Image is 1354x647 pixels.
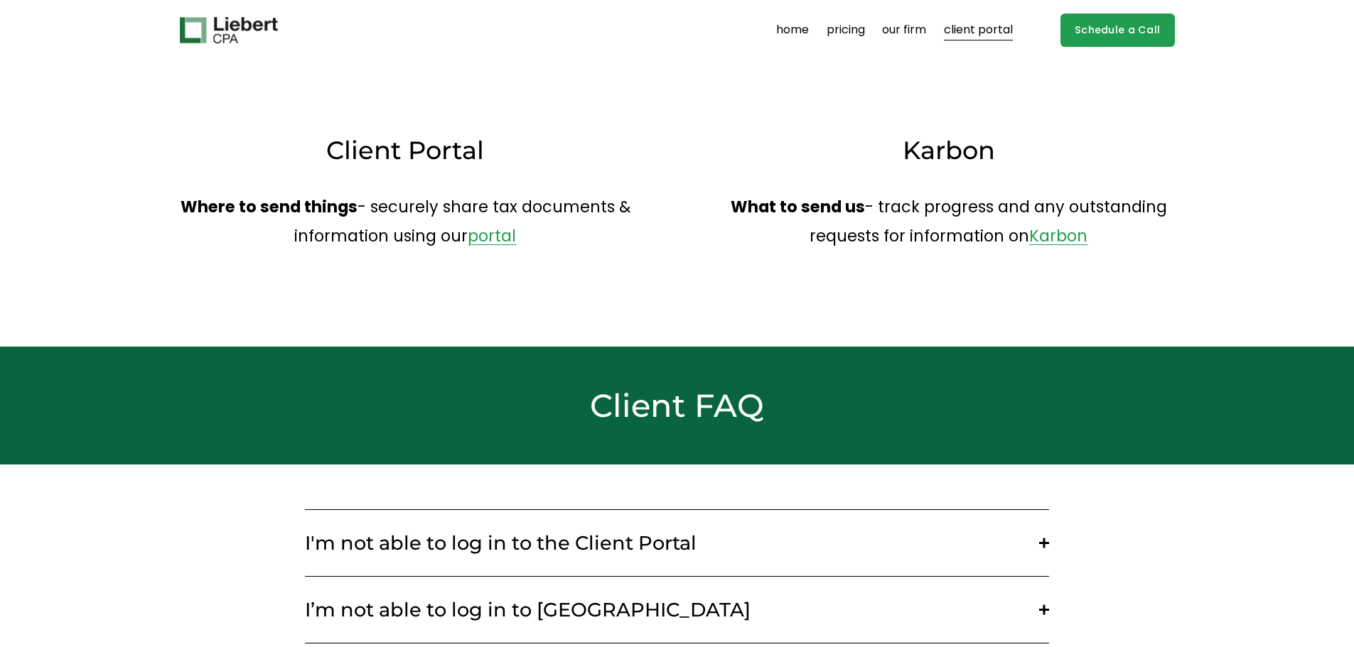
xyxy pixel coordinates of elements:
span: I’m not able to log in to [GEOGRAPHIC_DATA] [305,598,1039,621]
strong: What to send us [731,195,865,218]
h2: Client FAQ [180,385,1175,426]
strong: Where to send things [181,195,358,218]
img: Liebert CPA [180,17,278,44]
a: home [776,19,809,42]
button: I’m not able to log in to [GEOGRAPHIC_DATA] [305,577,1049,643]
span: I'm not able to log in to the Client Portal [305,531,1039,555]
h3: Client Portal [180,134,632,168]
button: I'm not able to log in to the Client Portal [305,510,1049,576]
p: - track progress and any outstanding requests for information on [723,192,1175,250]
h3: Karbon [723,134,1175,168]
a: our firm [882,19,926,42]
a: client portal [944,19,1013,42]
p: - securely share tax documents & information using our [180,192,632,250]
a: portal [468,224,516,247]
a: pricing [827,19,865,42]
a: Schedule a Call [1060,13,1175,47]
a: Karbon [1029,224,1087,247]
